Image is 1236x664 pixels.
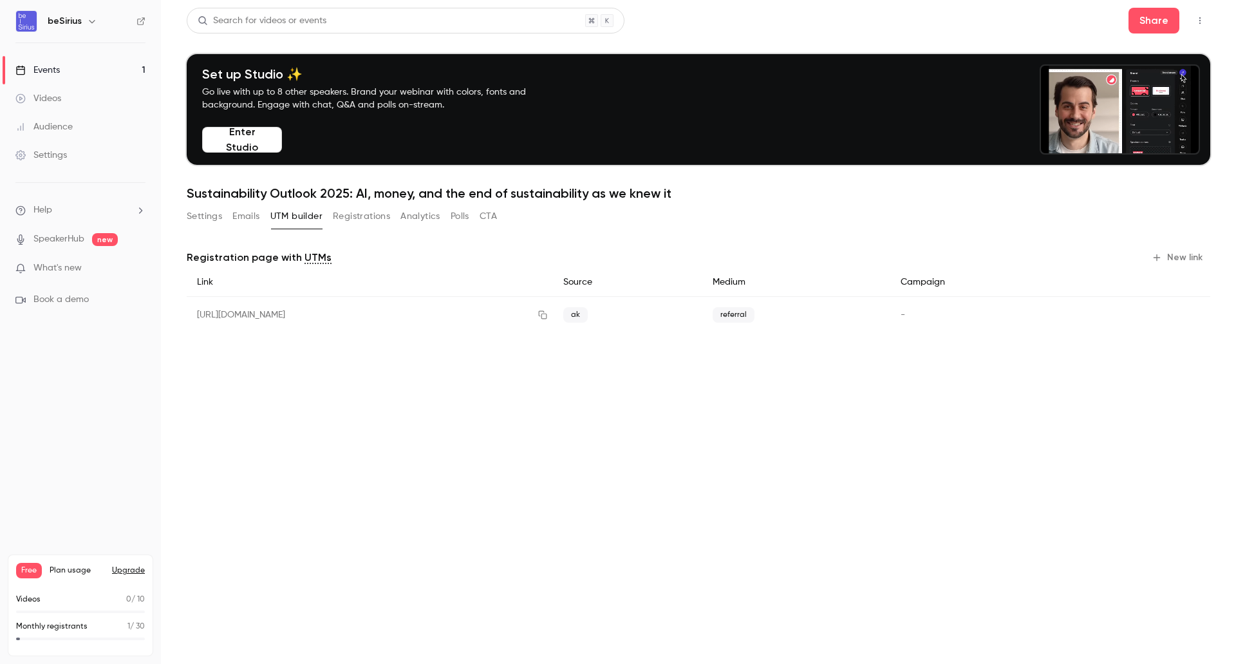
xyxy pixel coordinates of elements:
[187,206,222,227] button: Settings
[480,206,497,227] button: CTA
[15,92,61,105] div: Videos
[127,621,145,632] p: / 30
[702,268,890,297] div: Medium
[198,14,326,28] div: Search for videos or events
[15,204,145,217] li: help-dropdown-opener
[713,307,754,323] span: referral
[16,11,37,32] img: beSirius
[16,621,88,632] p: Monthly registrants
[400,206,440,227] button: Analytics
[451,206,469,227] button: Polls
[202,127,282,153] button: Enter Studio
[33,261,82,275] span: What's new
[333,206,390,227] button: Registrations
[16,594,41,605] p: Videos
[126,594,145,605] p: / 10
[1147,247,1210,268] button: New link
[202,66,556,82] h4: Set up Studio ✨
[126,596,131,603] span: 0
[187,268,553,297] div: Link
[48,15,82,28] h6: beSirius
[127,623,130,631] span: 1
[130,263,145,274] iframe: Noticeable Trigger
[232,206,259,227] button: Emails
[16,563,42,578] span: Free
[33,204,52,217] span: Help
[270,206,323,227] button: UTM builder
[187,250,332,265] p: Registration page with
[187,185,1210,201] h1: Sustainability Outlook 2025: AI, money, and the end of sustainability as we knew it
[187,297,553,334] div: [URL][DOMAIN_NAME]
[890,268,1086,297] div: Campaign
[563,307,588,323] span: ak
[15,64,60,77] div: Events
[202,86,556,111] p: Go live with up to 8 other speakers. Brand your webinar with colors, fonts and background. Engage...
[92,233,118,246] span: new
[553,268,702,297] div: Source
[1128,8,1179,33] button: Share
[50,565,104,576] span: Plan usage
[112,565,145,576] button: Upgrade
[901,310,905,319] span: -
[33,293,89,307] span: Book a demo
[15,120,73,133] div: Audience
[304,250,332,265] a: UTMs
[33,232,84,246] a: SpeakerHub
[15,149,67,162] div: Settings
